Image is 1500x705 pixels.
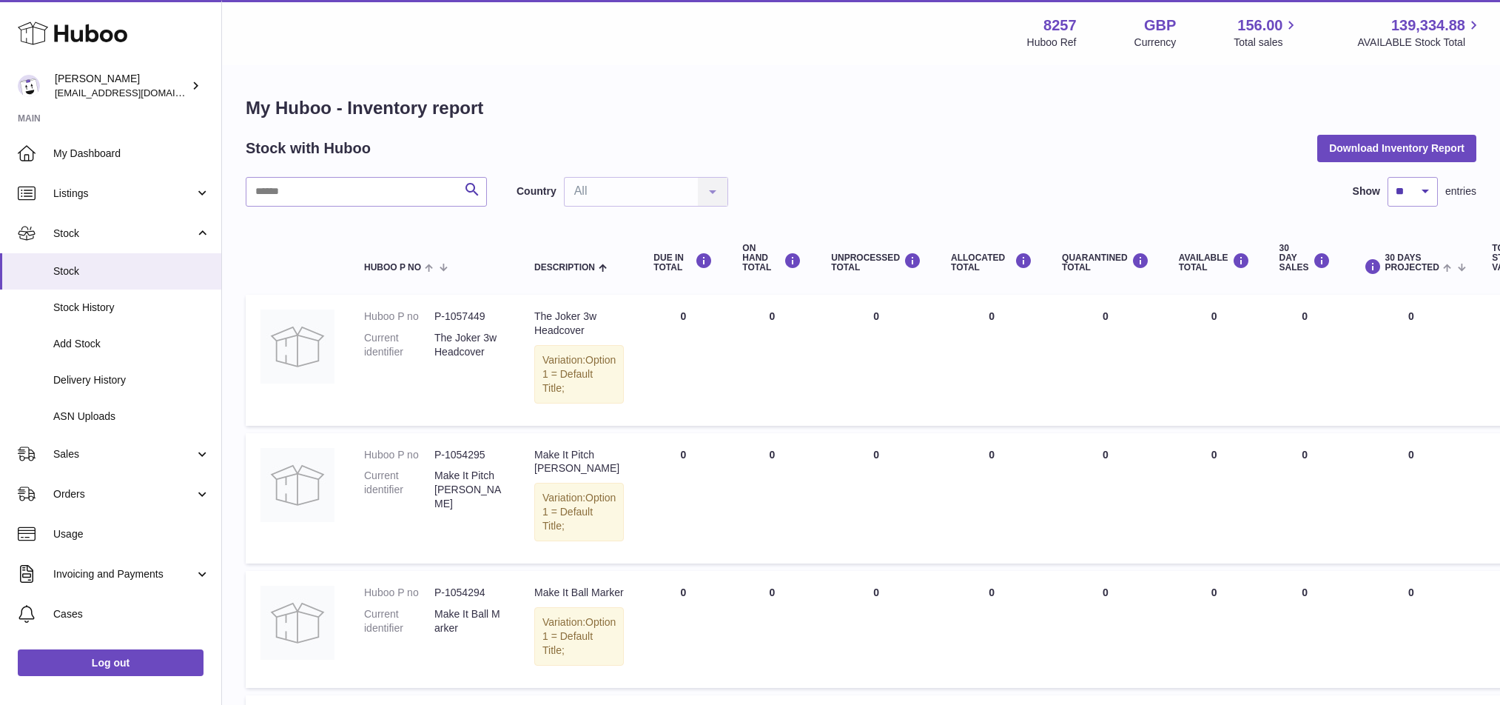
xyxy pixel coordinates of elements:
dd: P-1057449 [434,310,505,324]
dt: Current identifier [364,469,434,511]
dt: Current identifier [364,607,434,635]
dt: Current identifier [364,331,434,359]
td: 0 [1265,295,1345,425]
span: Description [534,263,595,273]
td: 0 [1265,433,1345,564]
div: ON HAND Total [742,244,801,273]
dd: Make It Pitch [PERSON_NAME] [434,469,505,511]
span: 156.00 [1237,16,1282,36]
span: AVAILABLE Stock Total [1357,36,1482,50]
span: Invoicing and Payments [53,567,195,581]
td: 0 [727,433,816,564]
span: Stock [53,227,195,241]
div: QUARANTINED Total [1062,253,1149,273]
span: Cases [53,607,210,621]
span: Sales [53,447,195,461]
div: Huboo Ref [1027,36,1077,50]
td: 0 [816,571,936,688]
span: Total sales [1234,36,1299,50]
span: ASN Uploads [53,410,210,424]
h1: My Huboo - Inventory report [246,96,1476,120]
span: Delivery History [53,373,210,387]
span: 0 [1103,310,1109,322]
button: Download Inventory Report [1317,135,1476,161]
img: product image [260,586,334,660]
td: 0 [936,295,1047,425]
div: The Joker 3w Headcover [534,310,624,338]
span: Option 1 = Default Title; [542,492,616,532]
span: Option 1 = Default Title; [542,354,616,394]
div: Variation: [534,345,624,404]
td: 0 [1164,433,1265,564]
div: Make It Pitch [PERSON_NAME] [534,448,624,476]
div: DUE IN TOTAL [653,253,713,273]
td: 0 [727,295,816,425]
span: Option 1 = Default Title; [542,616,616,656]
div: [PERSON_NAME] [55,72,188,100]
span: 30 DAYS PROJECTED [1385,253,1439,273]
td: 0 [816,295,936,425]
span: Orders [53,487,195,501]
span: 0 [1103,449,1109,461]
dd: P-1054295 [434,448,505,462]
div: AVAILABLE Total [1179,253,1250,273]
td: 0 [1164,571,1265,688]
dt: Huboo P no [364,586,434,600]
span: entries [1445,184,1476,198]
td: 0 [936,433,1047,564]
div: Variation: [534,483,624,541]
img: don@skinsgolf.com [18,75,40,97]
dt: Huboo P no [364,448,434,462]
img: product image [260,448,334,522]
strong: 8257 [1043,16,1077,36]
a: 156.00 Total sales [1234,16,1299,50]
dt: Huboo P no [364,310,434,324]
td: 0 [816,433,936,564]
td: 0 [936,571,1047,688]
div: Make It Ball Marker [534,586,624,600]
span: Usage [53,527,210,541]
span: [EMAIL_ADDRESS][DOMAIN_NAME] [55,87,218,98]
div: Currency [1134,36,1177,50]
span: 0 [1103,587,1109,598]
td: 0 [1345,571,1478,688]
span: Huboo P no [364,263,421,273]
h2: Stock with Huboo [246,138,371,158]
td: 0 [1345,433,1478,564]
td: 0 [639,433,727,564]
span: Stock [53,264,210,278]
span: Listings [53,187,195,201]
dd: Make It Ball Marker [434,607,505,635]
div: Variation: [534,607,624,666]
span: My Dashboard [53,147,210,161]
dd: P-1054294 [434,586,505,600]
dd: The Joker 3w Headcover [434,331,505,359]
td: 0 [639,295,727,425]
label: Show [1353,184,1380,198]
label: Country [517,184,556,198]
div: ALLOCATED Total [951,253,1032,273]
div: 30 DAY SALES [1279,244,1331,273]
a: Log out [18,649,204,676]
td: 0 [1265,571,1345,688]
td: 0 [1164,295,1265,425]
strong: GBP [1144,16,1176,36]
span: Stock History [53,301,210,315]
img: product image [260,310,334,384]
td: 0 [639,571,727,688]
span: 139,334.88 [1391,16,1465,36]
div: UNPROCESSED Total [831,253,921,273]
td: 0 [727,571,816,688]
a: 139,334.88 AVAILABLE Stock Total [1357,16,1482,50]
span: Add Stock [53,337,210,351]
td: 0 [1345,295,1478,425]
